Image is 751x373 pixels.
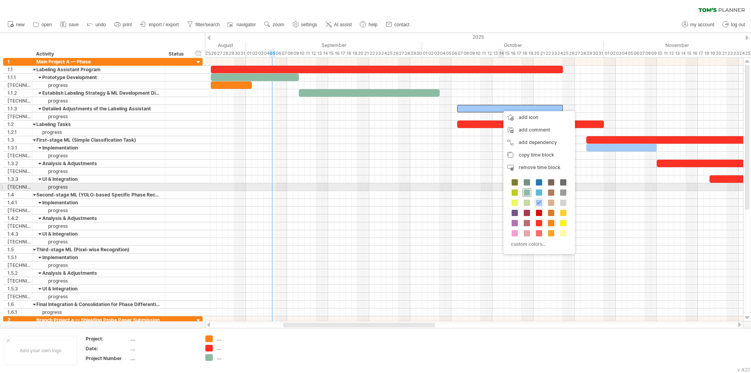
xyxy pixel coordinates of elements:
div: Saturday, 25 October 2025 [563,49,569,58]
div: Sunday, 21 September 2025 [363,49,369,58]
a: zoom [262,20,286,30]
span: AI assist [334,22,352,27]
div: Friday, 7 November 2025 [639,49,645,58]
div: Tuesday, 14 October 2025 [498,49,504,58]
div: Tuesday, 18 November 2025 [704,49,710,58]
span: navigator [237,22,256,27]
a: help [358,20,380,30]
div: progress [36,261,161,269]
div: Thursday, 11 September 2025 [305,49,311,58]
div: Monday, 17 November 2025 [698,49,704,58]
div: 1.1.3 [7,105,32,112]
div: Tuesday, 30 September 2025 [416,49,422,58]
a: new [5,20,27,30]
div: Friday, 3 October 2025 [434,49,440,58]
span: save [69,22,79,27]
div: Monday, 1 September 2025 [246,49,252,58]
div: Monday, 29 September 2025 [410,49,416,58]
div: progress [36,222,161,230]
div: Sunday, 19 October 2025 [528,49,534,58]
span: open [41,22,52,27]
div: Saturday, 27 September 2025 [399,49,404,58]
div: Saturday, 8 November 2025 [645,49,651,58]
div: UI & Integration [36,175,161,183]
div: Wednesday, 27 August 2025 [217,49,223,58]
div: progress [36,293,161,300]
div: Sunday, 14 September 2025 [322,49,328,58]
div: Analysis & Adjustments [36,269,161,277]
div: Wednesday, 22 October 2025 [545,49,551,58]
div: Wednesday, 19 November 2025 [710,49,715,58]
span: undo [95,22,106,27]
span: settings [301,22,317,27]
div: Labeling Tasks [36,121,161,128]
div: Analysis & Adjustments [36,214,161,222]
div: Saturday, 18 October 2025 [522,49,528,58]
div: progress [36,168,161,175]
div: [TECHNICAL_ID] [7,152,32,159]
div: Monday, 3 November 2025 [616,49,622,58]
div: 1.3 [7,136,32,144]
a: log out [720,20,747,30]
div: Tuesday, 26 August 2025 [211,49,217,58]
span: new [16,22,25,27]
div: add comment [503,124,575,136]
div: Saturday, 11 October 2025 [481,49,487,58]
div: Sunday, 23 November 2025 [733,49,739,58]
a: filter/search [185,20,222,30]
div: Monday, 8 September 2025 [287,49,293,58]
div: Saturday, 30 August 2025 [234,49,240,58]
a: navigator [226,20,258,30]
div: Sunday, 7 September 2025 [281,49,287,58]
div: Monday, 6 October 2025 [451,49,457,58]
div: progress [36,81,161,89]
div: [TECHNICAL_ID] [7,97,32,105]
div: .... [130,355,196,362]
div: Saturday, 22 November 2025 [727,49,733,58]
a: settings [291,20,320,30]
div: Add your own logo [4,336,77,365]
div: Sunday, 28 September 2025 [404,49,410,58]
div: [TECHNICAL_ID] [7,277,32,285]
div: Date: [86,345,129,352]
div: Monday, 20 October 2025 [534,49,539,58]
div: Sunday, 16 November 2025 [692,49,698,58]
div: Project Number [86,355,129,362]
div: Implementation [36,199,161,206]
span: contact [394,22,410,27]
div: Wednesday, 3 September 2025 [258,49,264,58]
div: Second-stage ML (YOLO-based Specific Phase Recognition) [36,191,161,198]
div: 1.5.3 [7,285,32,292]
div: 1.5 [7,246,32,253]
div: 1.1 [7,66,32,73]
div: add icon [503,111,575,124]
div: Establish Labeling Strategy & ML Development Direction [36,89,161,97]
div: Monday, 13 October 2025 [492,49,498,58]
div: Friday, 12 September 2025 [311,49,316,58]
div: Implementation [36,254,161,261]
div: Friday, 10 October 2025 [475,49,481,58]
div: Thursday, 13 November 2025 [674,49,680,58]
div: 1 [7,58,32,65]
div: Detailed Adjustments of the Labeling Assistant [36,105,161,112]
div: Tuesday, 11 November 2025 [663,49,668,58]
span: print [123,22,132,27]
div: Tuesday, 28 October 2025 [580,49,586,58]
div: 1.4.3 [7,230,32,238]
div: Main Project A — Phase [36,58,161,65]
div: Implementation [36,144,161,151]
div: Wednesday, 12 November 2025 [668,49,674,58]
div: Tuesday, 21 October 2025 [539,49,545,58]
div: Sunday, 31 August 2025 [240,49,246,58]
div: 1.5.1 [7,254,32,261]
div: 1.4.2 [7,214,32,222]
div: Tuesday, 7 October 2025 [457,49,463,58]
div: .... [217,335,259,342]
div: [TECHNICAL_ID] [7,238,32,245]
div: Wednesday, 10 September 2025 [299,49,305,58]
a: my account [680,20,717,30]
div: [TECHNICAL_ID] [7,168,32,175]
div: Analysis & Adjustments [36,160,161,167]
div: Wednesday, 1 October 2025 [422,49,428,58]
div: Tuesday, 9 September 2025 [293,49,299,58]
